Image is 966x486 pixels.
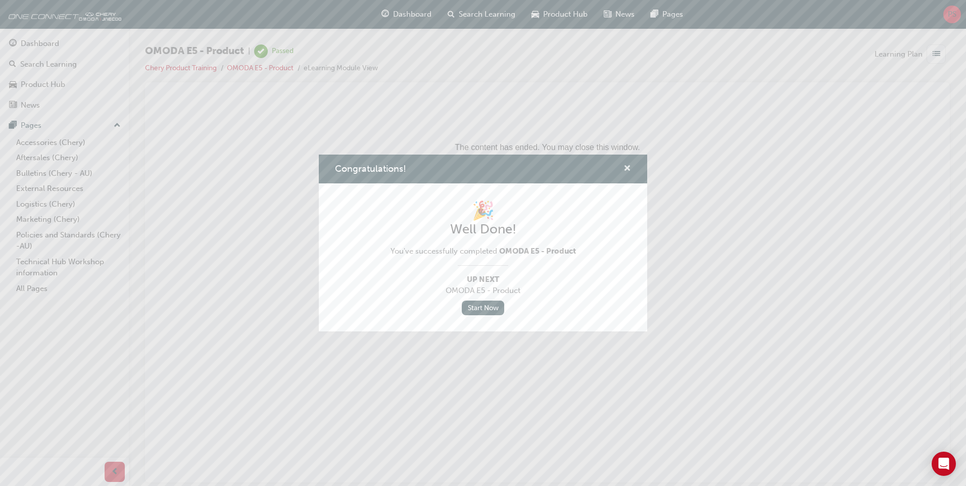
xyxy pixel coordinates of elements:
p: The content has ended. You may close this window. [4,8,785,54]
button: cross-icon [623,163,631,175]
span: Up Next [391,274,576,285]
span: Congratulations! [335,163,406,174]
h1: 🎉 [391,200,576,222]
a: Start Now [462,301,504,315]
span: You've successfully completed [391,246,576,257]
span: OMODA E5 - Product [391,285,576,297]
div: Open Intercom Messenger [932,452,956,476]
h2: Well Done! [391,221,576,237]
div: Congratulations! [319,155,647,331]
span: OMODA E5 - Product [499,247,576,256]
span: cross-icon [623,165,631,174]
